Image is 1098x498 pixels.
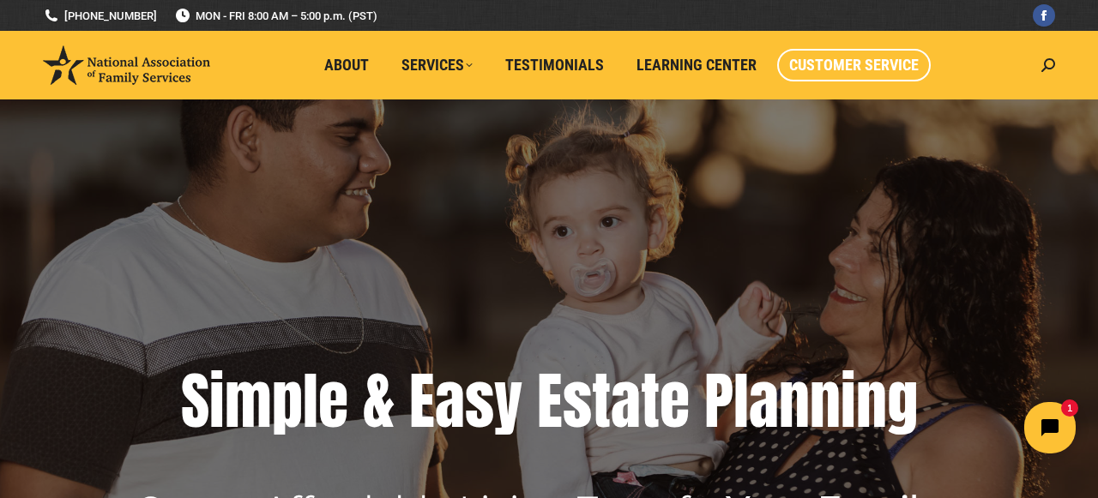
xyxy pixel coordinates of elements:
[401,56,473,75] span: Services
[733,367,749,435] div: l
[624,49,769,81] a: Learning Center
[494,367,522,435] div: y
[272,367,303,435] div: p
[704,367,733,435] div: P
[537,367,563,435] div: E
[779,367,810,435] div: n
[563,367,592,435] div: s
[181,367,209,435] div: S
[303,367,318,435] div: l
[312,49,381,81] a: About
[225,367,272,435] div: m
[810,367,841,435] div: n
[777,49,931,81] a: Customer Service
[841,367,856,435] div: i
[1033,4,1055,27] a: Facebook page opens in new window
[324,56,369,75] span: About
[43,45,210,85] img: National Association of Family Services
[435,367,465,435] div: a
[795,387,1090,468] iframe: Tidio Chat
[363,367,395,435] div: &
[43,8,157,24] a: [PHONE_NUMBER]
[660,367,690,435] div: e
[641,367,660,435] div: t
[174,8,377,24] span: MON - FRI 8:00 AM – 5:00 p.m. (PST)
[789,56,919,75] span: Customer Service
[409,367,435,435] div: E
[465,367,494,435] div: s
[209,367,225,435] div: i
[611,367,641,435] div: a
[318,367,348,435] div: e
[749,367,779,435] div: a
[592,367,611,435] div: t
[856,367,887,435] div: n
[887,367,918,435] div: g
[493,49,616,81] a: Testimonials
[505,56,604,75] span: Testimonials
[636,56,757,75] span: Learning Center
